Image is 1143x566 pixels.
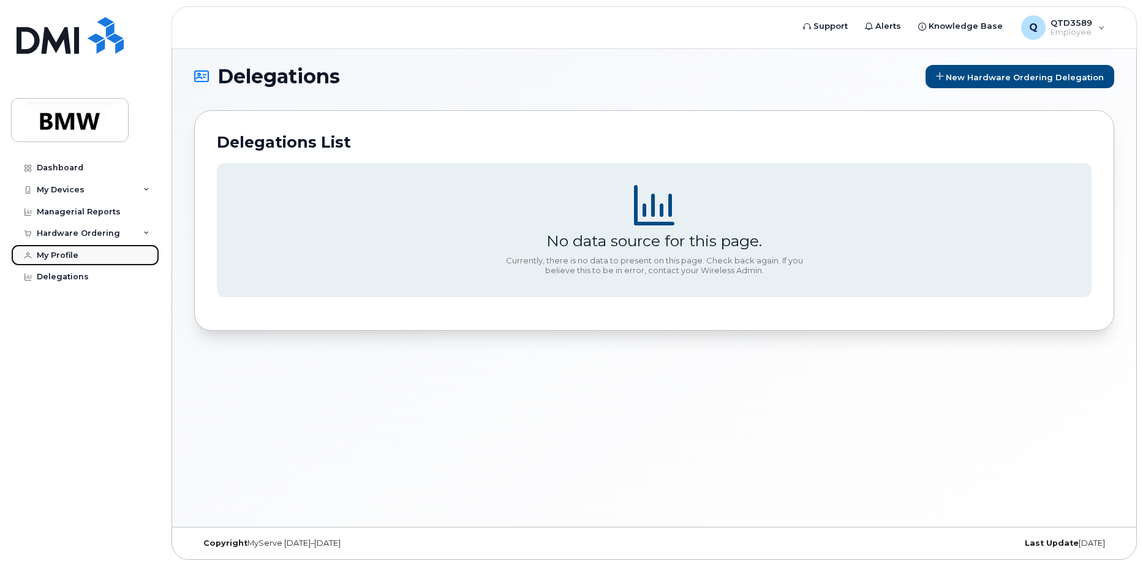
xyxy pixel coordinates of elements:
[546,232,762,250] div: No data source for this page.
[946,72,1104,81] span: New Hardware Ordering Delegation
[1025,538,1079,548] strong: Last Update
[1090,513,1134,557] iframe: Messenger Launcher
[926,65,1114,88] a: New Hardware Ordering Delegation
[217,67,340,86] span: Delegations
[217,133,1092,151] h2: Delegations List
[807,538,1114,548] div: [DATE]
[194,538,501,548] div: MyServe [DATE]–[DATE]
[203,538,247,548] strong: Copyright
[501,256,807,275] div: Currently, there is no data to present on this page. Check back again. If you believe this to be ...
